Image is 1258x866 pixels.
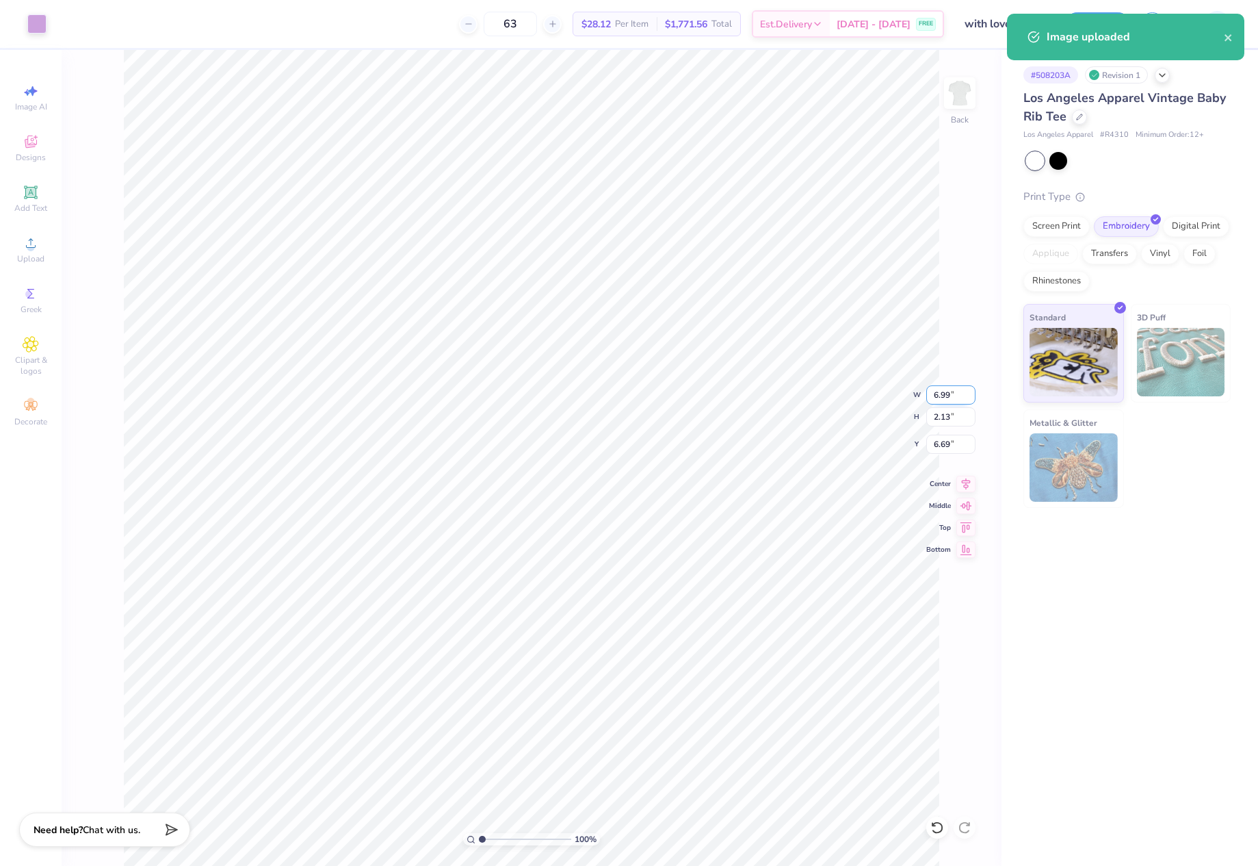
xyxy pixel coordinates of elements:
[665,17,707,31] span: $1,771.56
[14,203,47,214] span: Add Text
[1030,416,1097,430] span: Metallic & Glitter
[954,10,1055,38] input: Untitled Design
[711,17,732,31] span: Total
[1023,271,1090,292] div: Rhinestones
[1030,310,1066,324] span: Standard
[1023,66,1078,84] div: # 508203A
[1085,66,1148,84] div: Revision 1
[1094,216,1159,237] div: Embroidery
[1137,310,1166,324] span: 3D Puff
[1023,244,1078,264] div: Applique
[926,479,951,489] span: Center
[1224,29,1233,45] button: close
[1183,244,1216,264] div: Foil
[83,824,140,837] span: Chat with us.
[926,545,951,555] span: Bottom
[926,501,951,511] span: Middle
[7,355,55,377] span: Clipart & logos
[1136,129,1204,141] span: Minimum Order: 12 +
[1023,216,1090,237] div: Screen Print
[760,17,812,31] span: Est. Delivery
[21,304,42,315] span: Greek
[1100,129,1129,141] span: # R4310
[1082,244,1137,264] div: Transfers
[1047,29,1224,45] div: Image uploaded
[15,101,47,112] span: Image AI
[581,17,611,31] span: $28.12
[1023,189,1231,205] div: Print Type
[615,17,648,31] span: Per Item
[837,17,910,31] span: [DATE] - [DATE]
[34,824,83,837] strong: Need help?
[484,12,537,36] input: – –
[926,523,951,533] span: Top
[1023,129,1093,141] span: Los Angeles Apparel
[1137,328,1225,396] img: 3D Puff
[946,79,973,107] img: Back
[951,114,969,126] div: Back
[1030,328,1118,396] img: Standard
[1030,433,1118,502] img: Metallic & Glitter
[1023,90,1226,125] span: Los Angeles Apparel Vintage Baby Rib Tee
[16,152,46,163] span: Designs
[575,833,597,845] span: 100 %
[1163,216,1229,237] div: Digital Print
[17,253,44,264] span: Upload
[919,19,933,29] span: FREE
[1141,244,1179,264] div: Vinyl
[14,416,47,427] span: Decorate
